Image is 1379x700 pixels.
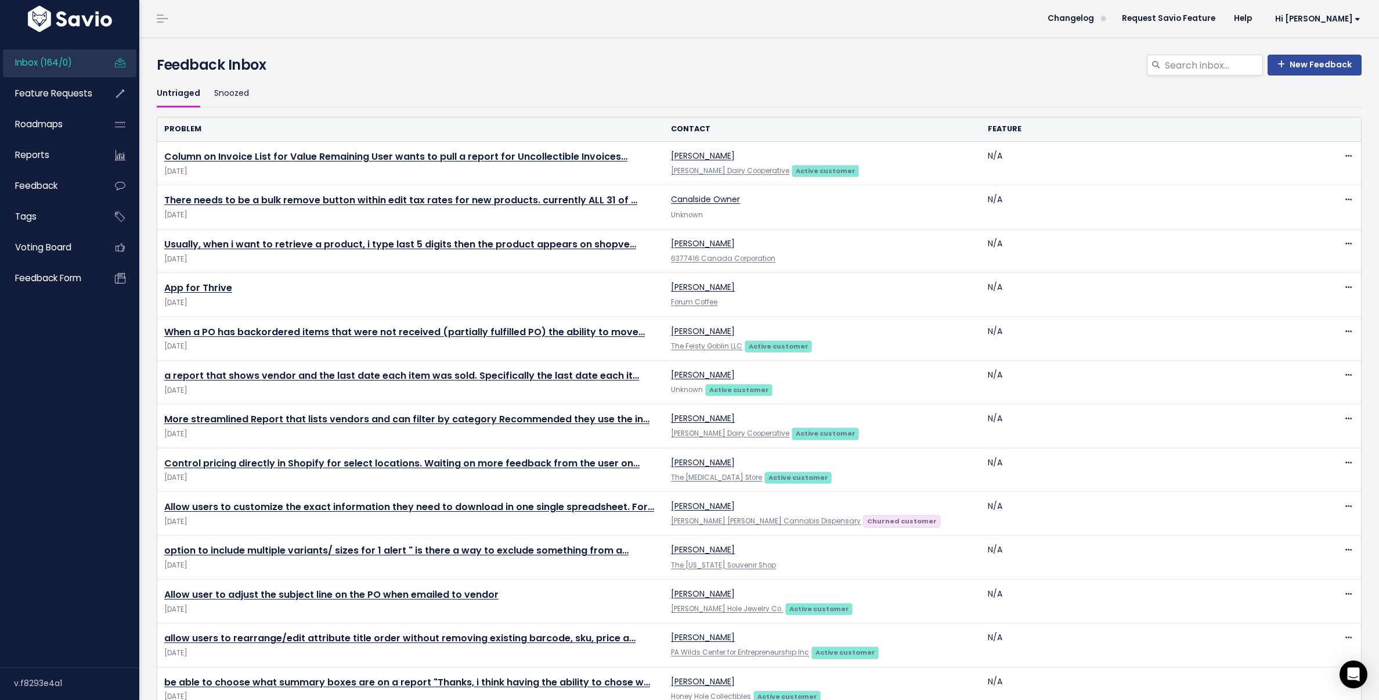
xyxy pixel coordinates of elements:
strong: Active customer [789,604,849,613]
strong: Active customer [749,342,808,351]
a: Feature Requests [3,80,96,107]
span: Hi [PERSON_NAME] [1275,15,1360,23]
td: N/A [981,492,1298,536]
a: Active customer [811,646,879,658]
a: Snoozed [214,80,249,107]
input: Search inbox... [1164,55,1263,76]
a: option to include multiple variants/ sizes for 1 alert " is there a way to exclude something from a… [164,544,629,557]
th: Contact [664,117,981,141]
span: Changelog [1048,15,1094,23]
span: [DATE] [164,209,657,221]
span: [DATE] [164,297,657,309]
a: Request Savio Feature [1113,10,1225,27]
span: [DATE] [164,604,657,616]
span: [DATE] [164,516,657,528]
strong: Active customer [768,473,828,482]
td: N/A [981,229,1298,272]
a: When a PO has backordered items that were not received (partially fulfilled PO) the ability to move… [164,325,645,339]
a: [PERSON_NAME] [671,325,735,337]
a: [PERSON_NAME] [671,631,735,643]
a: Help [1225,10,1261,27]
a: [PERSON_NAME] [671,500,735,512]
a: App for Thrive [164,281,232,295]
a: a report that shows vendor and the last date each item was sold. Specifically the last date each it… [164,369,639,382]
a: [PERSON_NAME] [671,150,735,161]
a: [PERSON_NAME] Hole Jewelry Co. [671,604,783,613]
a: Feedback [3,173,96,199]
a: [PERSON_NAME] [671,281,735,293]
span: Roadmaps [15,118,63,130]
a: Inbox (164/0) [3,49,96,76]
span: Feedback form [15,272,81,284]
a: More streamlined Report that lists vendors and can filter by category Recommended they use the in… [164,412,649,426]
a: Reports [3,142,96,168]
a: Churned customer [863,515,940,526]
td: N/A [981,623,1298,667]
strong: Churned customer [867,516,937,526]
a: The [MEDICAL_DATA] Store [671,473,762,482]
td: N/A [981,317,1298,360]
strong: Active customer [815,648,875,657]
td: N/A [981,142,1298,185]
div: v.f8293e4a1 [14,668,139,698]
a: Allow user to adjust the subject line on the PO when emailed to vendor [164,588,499,601]
span: Reports [15,149,49,161]
a: [PERSON_NAME] [671,238,735,249]
a: [PERSON_NAME] Dairy Cooperative [671,429,789,438]
a: Usually, when i want to retrieve a product, i type last 5 digits then the product appears on shopve… [164,238,636,251]
span: Feature Requests [15,87,92,99]
span: [DATE] [164,472,657,484]
a: Control pricing directly in Shopify for select locations. Waiting on more feedback from the user on… [164,457,640,470]
td: N/A [981,360,1298,404]
a: [PERSON_NAME] [PERSON_NAME] Cannabis Dispensary [671,516,861,526]
td: N/A [981,448,1298,491]
a: The [US_STATE] Souvenir Shop [671,561,776,570]
span: Unknown [671,385,703,394]
div: Open Intercom Messenger [1340,660,1367,688]
span: [DATE] [164,428,657,440]
td: N/A [981,273,1298,317]
a: 6377416 Canada Corporation [671,254,775,263]
a: Active customer [792,427,859,439]
a: Active customer [705,383,772,395]
a: Column on Invoice List for Value Remaining User wants to pull a report for Uncollectible Invoices… [164,150,627,163]
strong: Active customer [796,429,855,438]
a: Allow users to customize the exact information they need to download in one single spreadsheet. For… [164,500,654,514]
a: [PERSON_NAME] [671,369,735,380]
a: [PERSON_NAME] [671,544,735,555]
span: Voting Board [15,241,71,253]
td: N/A [981,536,1298,579]
a: be able to choose what summary boxes are on a report "Thanks, i think having the ability to chose w… [164,676,650,689]
span: [DATE] [164,253,657,265]
a: Active customer [792,164,859,176]
span: [DATE] [164,647,657,659]
a: Tags [3,203,96,230]
a: Active customer [745,340,812,351]
strong: Active customer [709,385,769,394]
a: There needs to be a bulk remove button within edit tax rates for new products. currently ALL 31 of … [164,193,637,207]
a: Roadmaps [3,111,96,138]
a: [PERSON_NAME] [671,457,735,468]
ul: Filter feature requests [157,80,1362,107]
a: [PERSON_NAME] [671,412,735,424]
span: [DATE] [164,340,657,353]
th: Feature [981,117,1298,141]
a: The Feisty Goblin LLC [671,342,742,351]
strong: Active customer [796,166,855,175]
a: PA Wilds Center for Entrepreneurship Inc [671,648,809,657]
th: Problem [157,117,664,141]
a: Canalside Owner [671,193,740,205]
span: [DATE] [164,385,657,397]
a: Forum Coffee [671,297,717,307]
a: [PERSON_NAME] [671,676,735,687]
a: Voting Board [3,234,96,261]
h4: Feedback Inbox [157,55,1362,76]
img: logo-white.9d6f32f41409.svg [25,6,115,32]
td: N/A [981,404,1298,448]
a: Hi [PERSON_NAME] [1261,10,1370,28]
span: Unknown [671,210,703,220]
span: Inbox (164/0) [15,56,72,69]
span: Tags [15,210,37,222]
a: Active customer [764,471,832,483]
span: [DATE] [164,166,657,178]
